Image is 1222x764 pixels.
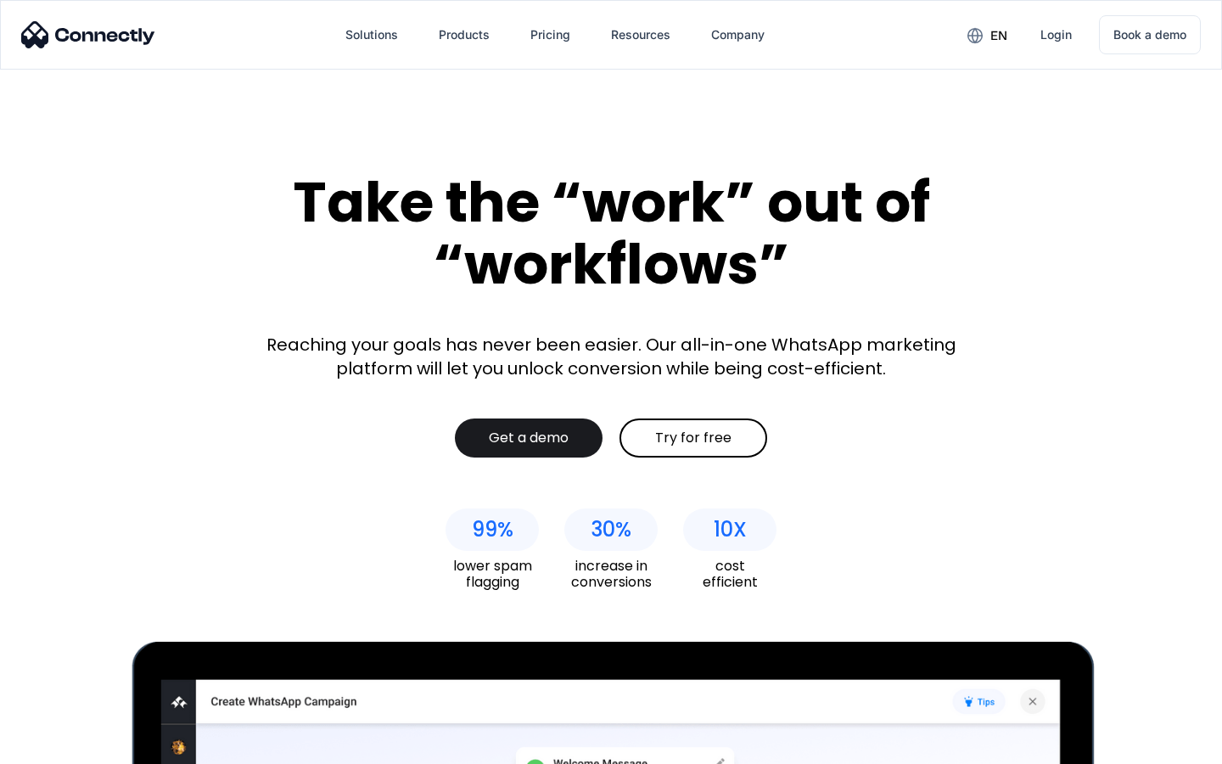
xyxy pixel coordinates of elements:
[698,14,778,55] div: Company
[229,171,993,295] div: Take the “work” out of “workflows”
[446,558,539,590] div: lower spam flagging
[489,430,569,447] div: Get a demo
[990,24,1007,48] div: en
[332,14,412,55] div: Solutions
[425,14,503,55] div: Products
[564,558,658,590] div: increase in conversions
[1040,23,1072,47] div: Login
[517,14,584,55] a: Pricing
[439,23,490,47] div: Products
[954,22,1020,48] div: en
[345,23,398,47] div: Solutions
[611,23,670,47] div: Resources
[530,23,570,47] div: Pricing
[455,419,603,458] a: Get a demo
[1099,15,1201,54] a: Book a demo
[17,734,102,758] aside: Language selected: English
[591,518,631,542] div: 30%
[714,518,747,542] div: 10X
[683,558,776,590] div: cost efficient
[472,518,513,542] div: 99%
[1027,14,1085,55] a: Login
[597,14,684,55] div: Resources
[34,734,102,758] ul: Language list
[255,333,967,380] div: Reaching your goals has never been easier. Our all-in-one WhatsApp marketing platform will let yo...
[655,430,732,447] div: Try for free
[21,21,155,48] img: Connectly Logo
[619,419,767,458] a: Try for free
[711,23,765,47] div: Company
